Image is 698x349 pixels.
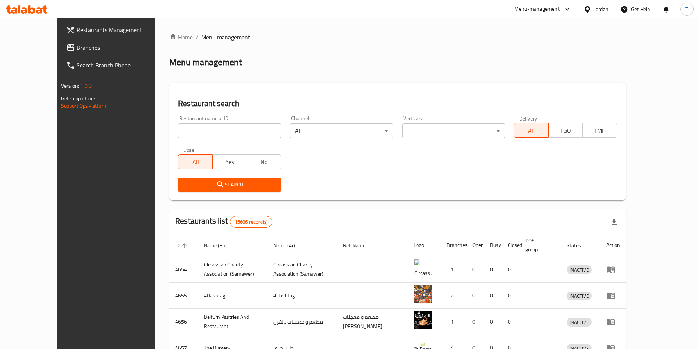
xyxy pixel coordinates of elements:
[502,283,520,309] td: 0
[567,292,592,300] span: INACTIVE
[548,123,583,138] button: TGO
[169,33,626,42] nav: breadcrumb
[250,157,278,167] span: No
[198,309,267,335] td: Belfurn Pastries And Restaurant
[178,98,617,109] h2: Restaurant search
[414,311,432,329] img: Belfurn Pastries And Restaurant
[212,154,247,169] button: Yes
[484,234,502,256] th: Busy
[77,43,168,52] span: Branches
[230,216,272,228] div: Total records count
[600,234,626,256] th: Action
[60,21,174,39] a: Restaurants Management
[605,213,623,231] div: Export file
[586,125,614,136] span: TMP
[183,147,197,152] label: Upsell
[502,256,520,283] td: 0
[502,309,520,335] td: 0
[567,241,591,250] span: Status
[441,283,467,309] td: 2
[267,256,337,283] td: ​Circassian ​Charity ​Association​ (Samawer)
[517,125,546,136] span: All
[169,309,198,335] td: 4656
[267,309,337,335] td: مطعم و معجنات بالفرن
[484,256,502,283] td: 0
[169,56,242,68] h2: Menu management
[467,309,484,335] td: 0
[502,234,520,256] th: Closed
[273,241,305,250] span: Name (Ar)
[337,309,408,335] td: مطعم و معجنات [PERSON_NAME]
[169,256,198,283] td: 4654
[525,236,552,254] span: POS group
[514,123,549,138] button: All
[484,309,502,335] td: 0
[567,318,592,327] div: INACTIVE
[178,123,281,138] input: Search for restaurant name or ID..
[196,33,198,42] li: /
[60,56,174,74] a: Search Branch Phone
[178,178,281,192] button: Search
[198,256,267,283] td: ​Circassian ​Charity ​Association​ (Samawer)
[175,216,272,228] h2: Restaurants list
[198,283,267,309] td: #Hashtag
[467,234,484,256] th: Open
[467,283,484,309] td: 0
[441,309,467,335] td: 1
[519,116,538,121] label: Delivery
[181,157,210,167] span: All
[60,39,174,56] a: Branches
[402,123,505,138] div: ​
[467,256,484,283] td: 0
[80,81,92,91] span: 1.0.0
[77,25,168,34] span: Restaurants Management
[514,5,560,14] div: Menu-management
[61,94,95,103] span: Get support on:
[61,81,79,91] span: Version:
[606,265,620,274] div: Menu
[606,317,620,326] div: Menu
[216,157,244,167] span: Yes
[567,292,592,300] div: INACTIVE
[343,241,375,250] span: Ref. Name
[484,283,502,309] td: 0
[267,283,337,309] td: #Hashtag
[175,241,189,250] span: ID
[201,33,250,42] span: Menu management
[441,234,467,256] th: Branches
[582,123,617,138] button: TMP
[204,241,236,250] span: Name (En)
[606,291,620,300] div: Menu
[184,180,275,189] span: Search
[290,123,393,138] div: All
[552,125,580,136] span: TGO
[77,61,168,70] span: Search Branch Phone
[169,283,198,309] td: 4655
[178,154,213,169] button: All
[414,285,432,303] img: #Hashtag
[594,5,609,13] div: Jordan
[685,5,688,13] span: T
[408,234,441,256] th: Logo
[441,256,467,283] td: 1
[414,259,432,277] img: ​Circassian ​Charity ​Association​ (Samawer)
[247,154,281,169] button: No
[567,266,592,274] span: INACTIVE
[567,318,592,327] span: INACTIVE
[169,33,193,42] a: Home
[230,219,272,226] span: 15606 record(s)
[61,101,108,111] a: Support.OpsPlatform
